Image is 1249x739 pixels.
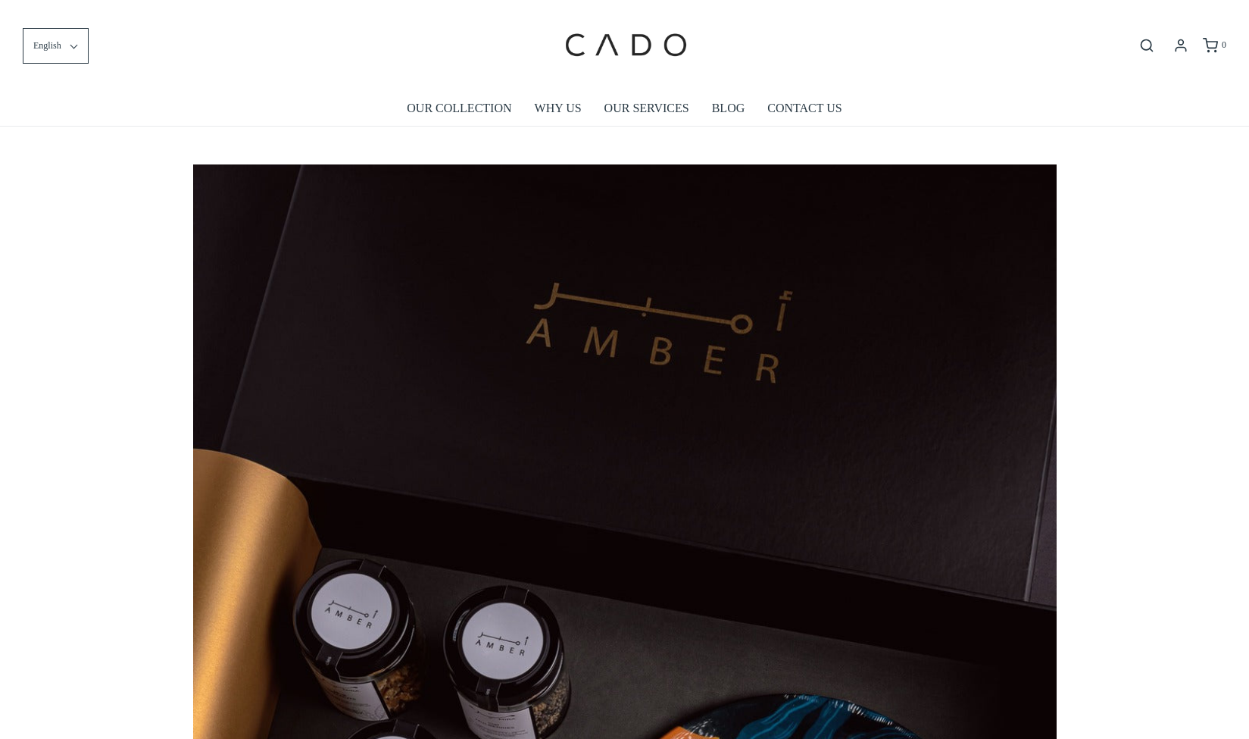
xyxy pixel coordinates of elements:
[560,11,689,80] img: cadogifting
[1222,39,1226,50] span: 0
[767,91,842,126] a: CONTACT US
[1133,37,1160,54] button: Open search bar
[535,91,582,126] a: WHY US
[23,28,89,64] button: English
[33,39,61,53] span: English
[407,91,511,126] a: OUR COLLECTION
[604,91,689,126] a: OUR SERVICES
[712,91,745,126] a: BLOG
[1201,38,1226,53] a: 0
